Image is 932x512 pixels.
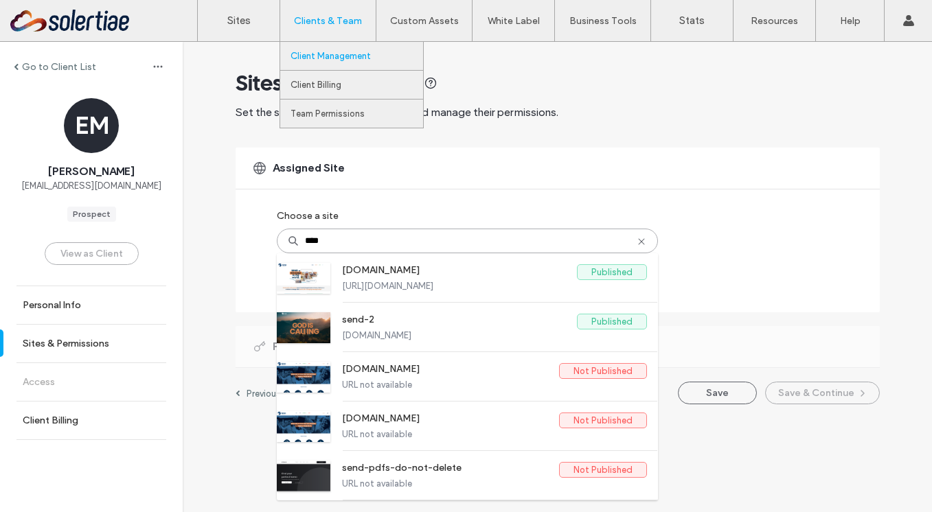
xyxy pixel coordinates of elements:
label: Client Management [291,51,371,61]
span: Permissions [273,339,337,354]
label: Business Tools [569,15,637,27]
label: Custom Assets [390,15,459,27]
label: [DOMAIN_NAME] [342,264,577,281]
span: Help [32,10,60,22]
div: EM [64,98,119,153]
label: Client Billing [291,80,341,90]
label: Team Permissions [291,108,365,119]
a: Client Billing [291,71,423,99]
label: White Label [488,15,540,27]
label: Stats [679,14,705,27]
label: send-pdfs-do-not-delete [342,462,559,478]
span: [PERSON_NAME] [48,164,135,179]
label: Go to Client List [22,61,96,73]
label: [DOMAIN_NAME] [342,363,559,380]
label: Help [840,15,861,27]
label: Don't have a site for this client yet? [277,253,501,279]
label: URL not available [342,478,647,489]
label: Choose a site [277,203,339,229]
label: Not Published [559,462,647,478]
label: Personal Info [23,299,81,311]
button: Save [678,382,757,404]
label: Not Published [559,363,647,379]
label: Clients & Team [294,15,362,27]
label: URL not available [342,380,647,390]
label: send-2 [342,314,577,330]
a: Previous [236,388,281,399]
label: Published [577,264,647,280]
label: [DOMAIN_NAME] [342,412,559,429]
label: Sites & Permissions [23,338,109,349]
label: Access [23,376,55,388]
label: Sites [227,14,251,27]
span: [EMAIL_ADDRESS][DOMAIN_NAME] [21,179,161,193]
label: URL not available [342,429,647,439]
span: Assigned Site [273,161,345,176]
label: Resources [751,15,798,27]
label: Client Billing [23,415,78,426]
label: Published [577,314,647,329]
a: Client Management [291,42,423,70]
label: Not Published [559,412,647,428]
div: Prospect [73,208,111,220]
a: Team Permissions [291,100,423,128]
label: Previous [247,388,281,399]
span: Sites & Permissions [236,69,418,97]
label: [URL][DOMAIN_NAME] [342,281,647,291]
label: [DOMAIN_NAME] [342,330,647,340]
span: Set the sites your client can access and manage their permissions. [236,106,558,119]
